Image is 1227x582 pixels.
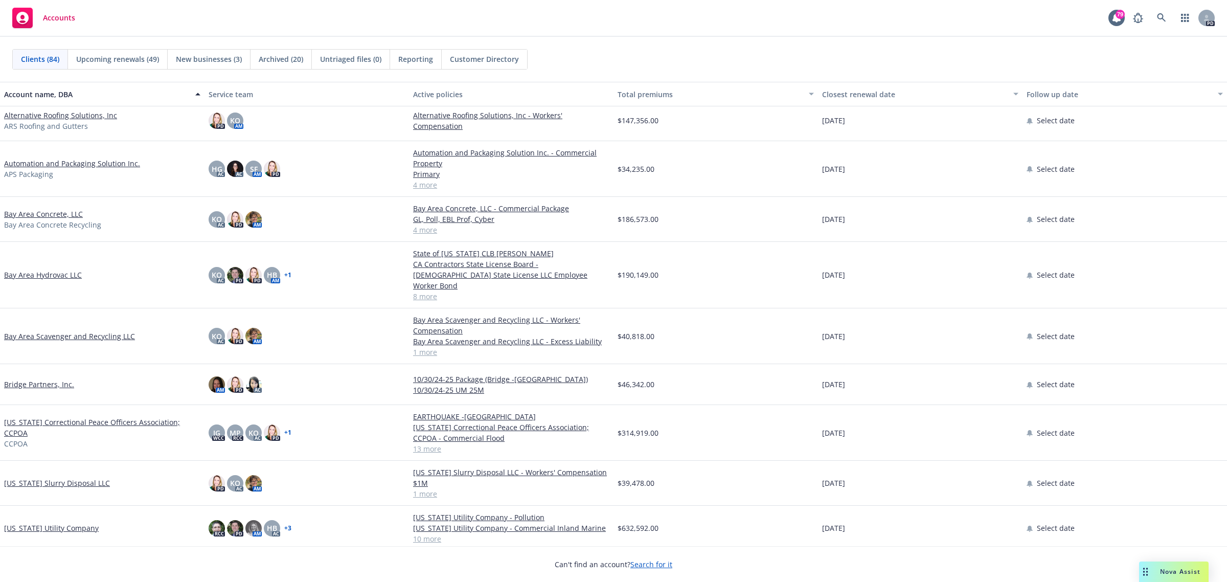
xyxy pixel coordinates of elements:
[1037,270,1075,280] span: Select date
[230,428,241,438] span: MP
[4,438,28,449] span: CCPOA
[4,89,189,100] div: Account name, DBA
[1160,567,1200,576] span: Nova Assist
[227,376,243,393] img: photo
[1116,9,1125,18] div: 79
[413,259,609,291] a: CA Contractors State License Board - [DEMOGRAPHIC_DATA] State License LLC Employee Worker Bond
[413,248,609,259] a: State of [US_STATE] CLB [PERSON_NAME]
[822,523,845,533] span: [DATE]
[227,520,243,536] img: photo
[822,115,845,126] span: [DATE]
[264,161,280,177] img: photo
[245,520,262,536] img: photo
[413,315,609,336] a: Bay Area Scavenger and Recycling LLC - Workers' Compensation
[398,54,433,64] span: Reporting
[822,214,845,225] span: [DATE]
[227,211,243,228] img: photo
[618,428,658,438] span: $314,919.00
[43,14,75,22] span: Accounts
[209,520,225,536] img: photo
[245,376,262,393] img: photo
[212,214,222,225] span: KO
[1037,379,1075,390] span: Select date
[413,214,609,225] a: GL, Poll, EBL Prof, Cyber
[4,219,101,230] span: Bay Area Concrete Recycling
[822,89,1007,100] div: Closest renewal date
[413,467,609,478] a: [US_STATE] Slurry Disposal LLC - Workers' Compensation
[630,559,672,569] a: Search for it
[245,211,262,228] img: photo
[284,525,291,531] a: + 3
[1037,523,1075,533] span: Select date
[413,488,609,499] a: 1 more
[413,385,609,395] a: 10/30/24-25 UM 25M
[822,331,845,342] span: [DATE]
[209,376,225,393] img: photo
[413,110,609,131] a: Alternative Roofing Solutions, Inc - Workers' Compensation
[1128,8,1148,28] a: Report a Bug
[618,379,654,390] span: $46,342.00
[284,272,291,278] a: + 1
[413,533,609,544] a: 10 more
[204,82,409,106] button: Service team
[413,203,609,214] a: Bay Area Concrete, LLC - Commercial Package
[413,147,609,169] a: Automation and Packaging Solution Inc. - Commercial Property
[613,82,818,106] button: Total premiums
[1037,478,1075,488] span: Select date
[227,161,243,177] img: photo
[212,331,222,342] span: KO
[413,374,609,385] a: 10/30/24-25 Package (Bridge -[GEOGRAPHIC_DATA])
[259,54,303,64] span: Archived (20)
[1037,115,1075,126] span: Select date
[4,331,135,342] a: Bay Area Scavenger and Recycling LLC
[176,54,242,64] span: New businesses (3)
[822,478,845,488] span: [DATE]
[1037,331,1075,342] span: Select date
[284,430,291,436] a: + 1
[209,113,225,129] img: photo
[618,331,654,342] span: $40,818.00
[1139,562,1209,582] button: Nova Assist
[413,411,609,422] a: EARTHQUAKE -[GEOGRAPHIC_DATA]
[1037,428,1075,438] span: Select date
[8,4,79,32] a: Accounts
[209,89,405,100] div: Service team
[267,523,277,533] span: HB
[230,478,240,488] span: KO
[409,82,613,106] button: Active policies
[4,158,140,169] a: Automation and Packaging Solution Inc.
[4,169,53,180] span: APS Packaging
[618,270,658,280] span: $190,149.00
[1027,89,1212,100] div: Follow up date
[212,270,222,280] span: KO
[4,209,83,219] a: Bay Area Concrete, LLC
[4,270,82,280] a: Bay Area Hydrovac LLC
[450,54,519,64] span: Customer Directory
[618,214,658,225] span: $186,573.00
[413,180,609,190] a: 4 more
[822,428,845,438] span: [DATE]
[413,443,609,454] a: 13 more
[413,478,609,488] a: $1M
[413,225,609,235] a: 4 more
[267,270,277,280] span: HB
[1037,214,1075,225] span: Select date
[212,164,222,174] span: HG
[822,379,845,390] span: [DATE]
[1175,8,1195,28] a: Switch app
[822,270,845,280] span: [DATE]
[4,110,117,121] a: Alternative Roofing Solutions, Inc
[413,422,609,443] a: [US_STATE] Correctional Peace Officers Association; CCPOA - Commercial Flood
[21,54,59,64] span: Clients (84)
[76,54,159,64] span: Upcoming renewals (49)
[245,475,262,491] img: photo
[4,121,88,131] span: ARS Roofing and Gutters
[230,115,240,126] span: KO
[245,267,262,283] img: photo
[264,424,280,441] img: photo
[618,478,654,488] span: $39,478.00
[245,328,262,344] img: photo
[1022,82,1227,106] button: Follow up date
